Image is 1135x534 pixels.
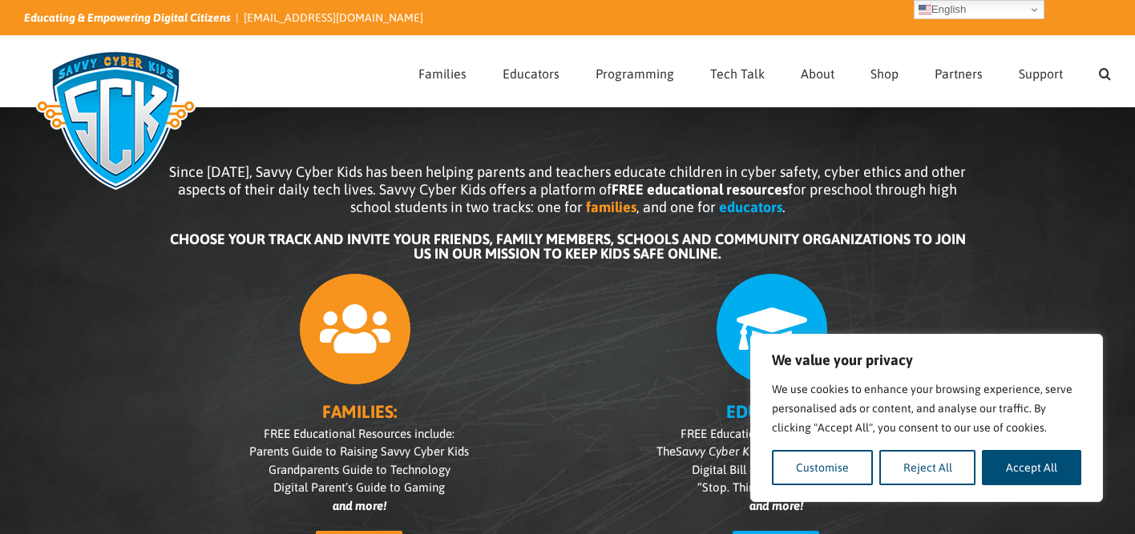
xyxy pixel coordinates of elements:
span: The Teacher’s Packs [656,444,895,458]
span: FREE Educational Resources include: [264,427,454,440]
b: EDUCATORS: [726,401,826,422]
span: FREE Educational Resources include: [681,427,871,440]
nav: Main Menu [418,36,1111,106]
a: [EMAIL_ADDRESS][DOMAIN_NAME] [244,11,423,24]
a: Support [1019,36,1063,106]
span: Families [418,67,467,80]
span: , and one for [636,199,716,215]
i: and more! [333,499,386,512]
b: educators [719,199,782,215]
a: Partners [935,36,983,106]
span: “Stop. Think. Connect.” Poster [697,480,854,494]
p: We use cookies to enhance your browsing experience, serve personalised ads or content, and analys... [772,379,1081,437]
b: FAMILIES: [322,401,397,422]
a: Educators [503,36,559,106]
a: Search [1099,36,1111,106]
button: Reject All [879,450,976,485]
b: CHOOSE YOUR TRACK AND INVITE YOUR FRIENDS, FAMILY MEMBERS, SCHOOLS AND COMMUNITY ORGANIZATIONS TO... [170,231,966,262]
span: Digital Bill of Rights Lesson Plan [692,463,861,476]
button: Accept All [982,450,1081,485]
span: Shop [870,67,899,80]
img: Savvy Cyber Kids Logo [24,40,208,200]
span: Partners [935,67,983,80]
b: families [586,199,636,215]
span: . [782,199,786,215]
span: Parents Guide to Raising Savvy Cyber Kids [249,444,469,458]
a: About [801,36,834,106]
i: and more! [749,499,803,512]
span: Support [1019,67,1063,80]
span: Grandparents Guide to Technology [269,463,450,476]
span: Digital Parent’s Guide to Gaming [273,480,445,494]
button: Customise [772,450,873,485]
a: Programming [596,36,674,106]
i: Savvy Cyber Kids at Home [676,444,814,458]
span: Educators [503,67,559,80]
i: Educating & Empowering Digital Citizens [24,11,231,24]
span: Programming [596,67,674,80]
a: Tech Talk [710,36,765,106]
span: Since [DATE], Savvy Cyber Kids has been helping parents and teachers educate children in cyber sa... [169,163,966,215]
img: en [919,3,931,16]
span: About [801,67,834,80]
p: We value your privacy [772,351,1081,370]
span: Tech Talk [710,67,765,80]
b: FREE educational resources [612,181,788,198]
a: Shop [870,36,899,106]
a: Families [418,36,467,106]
